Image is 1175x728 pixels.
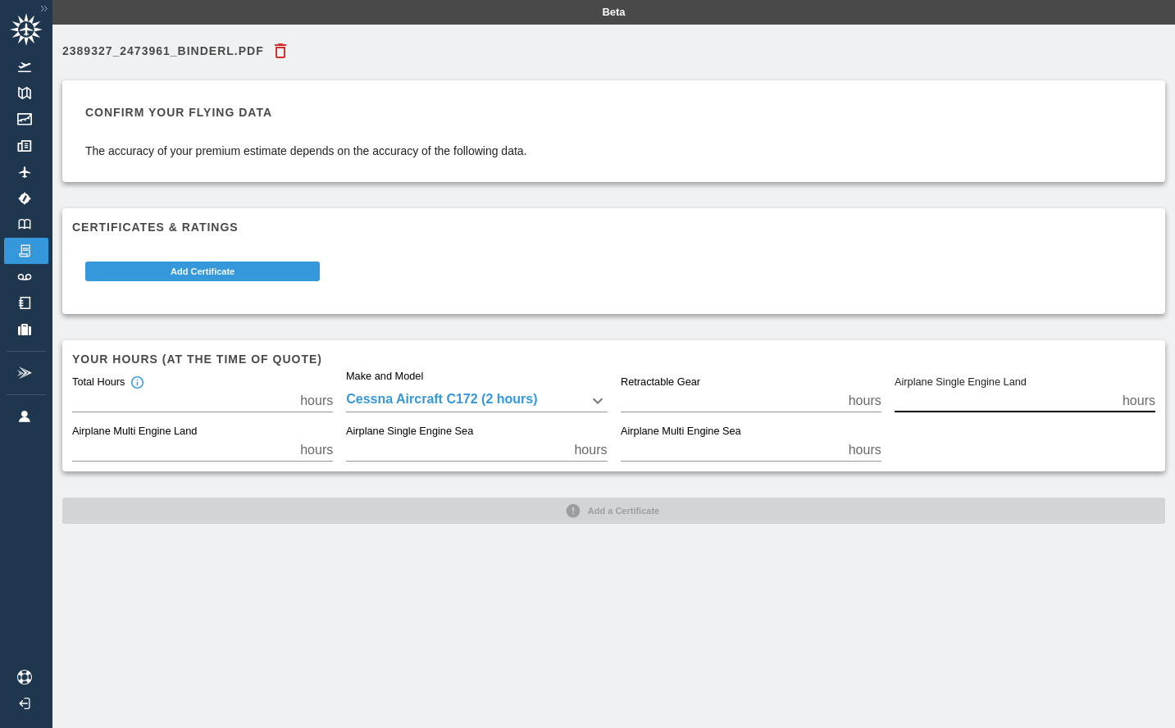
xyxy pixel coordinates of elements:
h6: Confirm your flying data [85,103,527,121]
label: Airplane Multi Engine Land [72,425,197,439]
label: Airplane Single Engine Sea [346,425,473,439]
p: hours [300,440,333,460]
button: Add Certificate [85,262,320,281]
svg: Total hours in fixed-wing aircraft [130,375,144,390]
label: Retractable Gear [621,375,700,390]
div: Total Hours [72,375,144,390]
p: hours [849,391,881,411]
div: Cessna Aircraft C172 (2 hours) [346,389,607,412]
p: hours [849,440,881,460]
label: Make and Model [346,369,423,384]
h6: 2389327_2473961_BinderL.pdf [62,45,264,57]
label: Airplane Single Engine Land [895,375,1027,390]
p: hours [574,440,607,460]
p: hours [1123,391,1155,411]
p: The accuracy of your premium estimate depends on the accuracy of the following data. [85,143,527,159]
h6: Certificates & Ratings [72,218,1155,236]
h6: Your hours (at the time of quote) [72,350,1155,368]
p: hours [300,391,333,411]
label: Airplane Multi Engine Sea [621,425,741,439]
